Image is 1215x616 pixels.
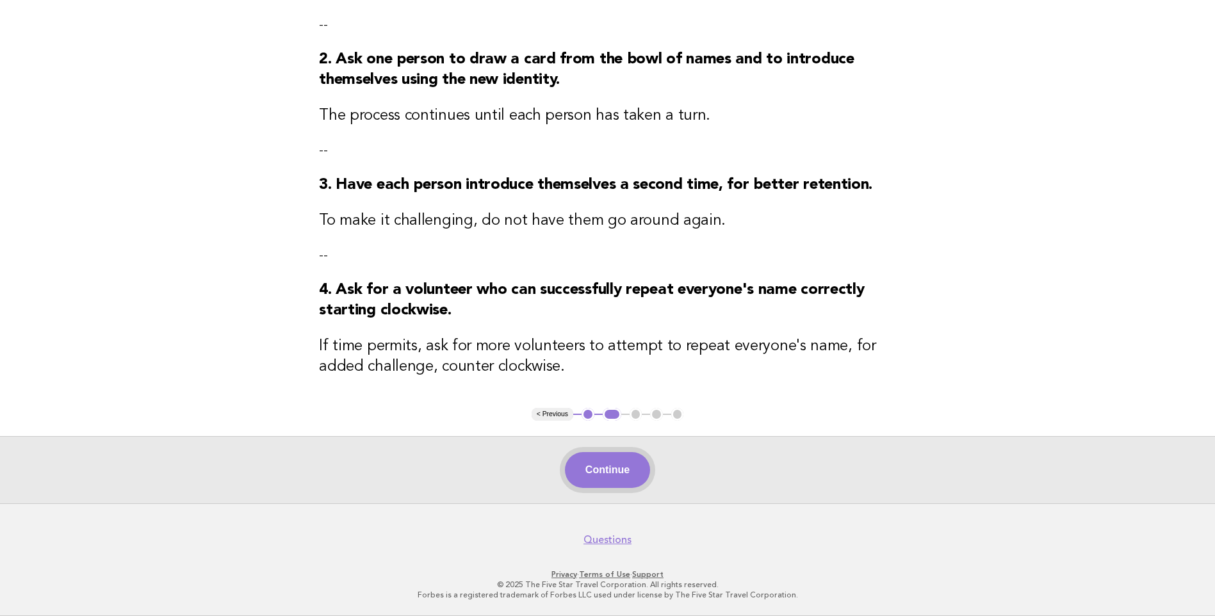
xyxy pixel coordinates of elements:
[579,570,630,579] a: Terms of Use
[551,570,577,579] a: Privacy
[319,247,896,264] p: --
[583,533,632,546] a: Questions
[565,452,650,488] button: Continue
[632,570,664,579] a: Support
[216,590,1000,600] p: Forbes is a registered trademark of Forbes LLC used under license by The Five Star Travel Corpora...
[319,106,896,126] h3: The process continues until each person has taken a turn.
[216,569,1000,580] p: · ·
[216,580,1000,590] p: © 2025 The Five Star Travel Corporation. All rights reserved.
[603,408,621,421] button: 2
[319,282,864,318] strong: 4. Ask for a volunteer who can successfully repeat everyone's name correctly starting clockwise.
[319,177,872,193] strong: 3. Have each person introduce themselves a second time, for better retention.
[319,211,896,231] h3: To make it challenging, do not have them go around again.
[319,52,854,88] strong: 2. Ask one person to draw a card from the bowl of names and to introduce themselves using the new...
[319,142,896,159] p: --
[582,408,594,421] button: 1
[319,336,896,377] h3: If time permits, ask for more volunteers to attempt to repeat everyone's name, for added challeng...
[319,16,896,34] p: --
[532,408,573,421] button: < Previous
